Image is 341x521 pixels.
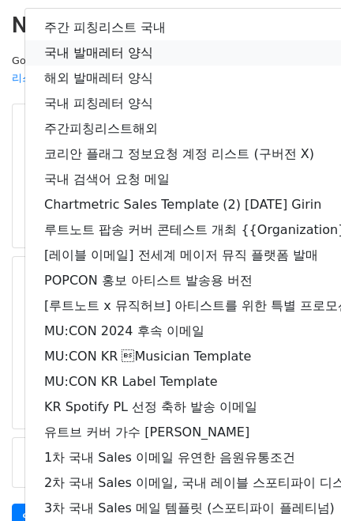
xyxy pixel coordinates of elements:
[262,445,341,521] iframe: Chat Widget
[12,12,329,39] h2: New Campaign
[12,55,215,85] small: Google Sheet:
